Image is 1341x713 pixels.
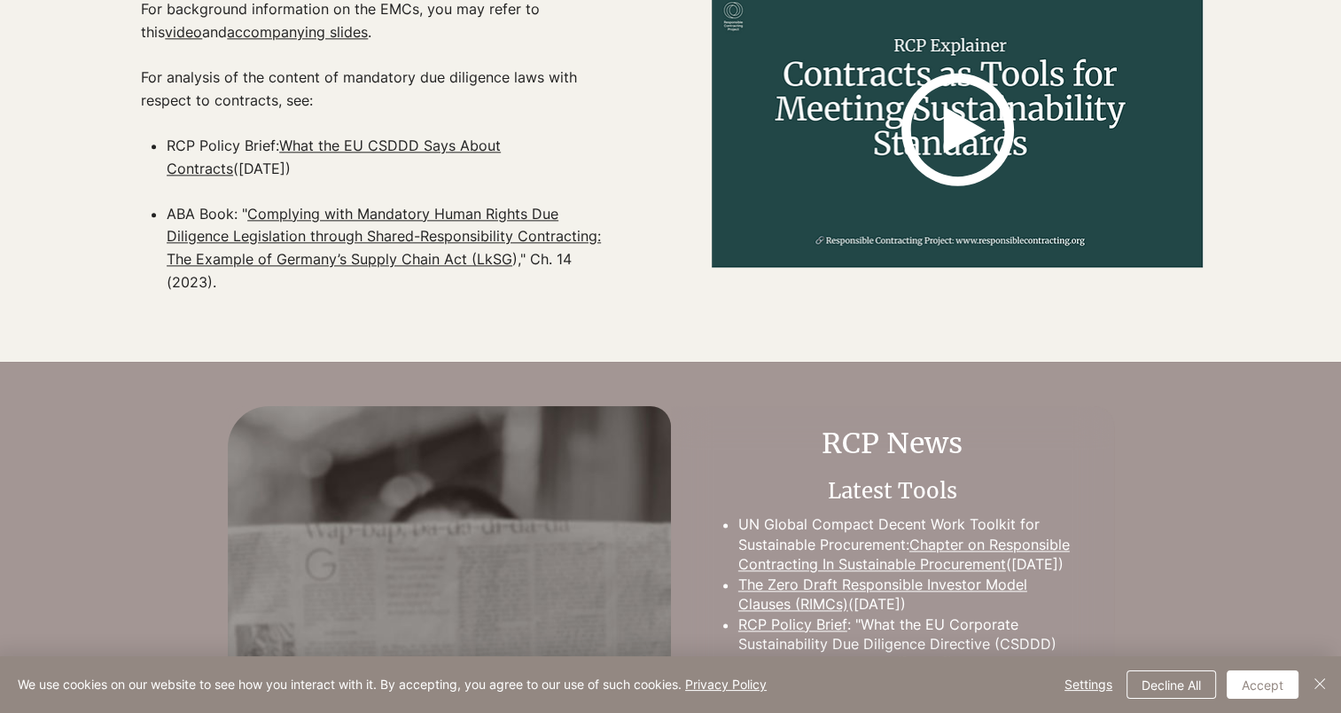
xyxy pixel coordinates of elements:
h3: Latest Tools [713,476,1072,506]
span: We use cookies on our website to see how you interact with it. By accepting, you agree to our use... [18,677,767,693]
img: Close [1309,673,1330,694]
a: : "What the EU Corporate Sustainability Due Diligence Directive (CSDDD) Says About Contracts" ([D... [738,615,1056,673]
button: Decline All [1127,670,1216,699]
p: RCP Policy Brief: ([DATE]) [167,135,611,203]
button: Close [1309,670,1330,699]
a: Privacy Policy [685,677,767,692]
p: ( [738,575,1072,615]
p: UN Global Compact Decent Work Toolkit for Sustainable Procurement: ([DATE]) [738,514,1072,574]
a: RCP Policy Brief [738,615,847,633]
h2: RCP News [713,424,1072,464]
a: The Zero Draft Responsible Investor Model Clauses (RIMCs) [738,576,1027,613]
a: What the EU CSDDD Says About Contracts [167,137,501,177]
a: [DATE] [854,595,900,613]
a: Complying with Mandatory Human Rights Due Diligence Legislation through Shared-Responsibility Con... [167,205,601,268]
button: Accept [1227,670,1298,699]
p: For analysis of the content of mandatory due diligence laws with respect to contracts, see: [141,67,611,135]
a: ) [900,595,906,613]
span: Settings [1064,671,1112,698]
a: accompanying slides [227,23,368,41]
a: Chapter on Responsible Contracting In Sustainable Procurement [738,536,1070,573]
a: video [165,23,202,41]
p: ABA Book: " )," Ch. 14 (2023). [167,203,611,294]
